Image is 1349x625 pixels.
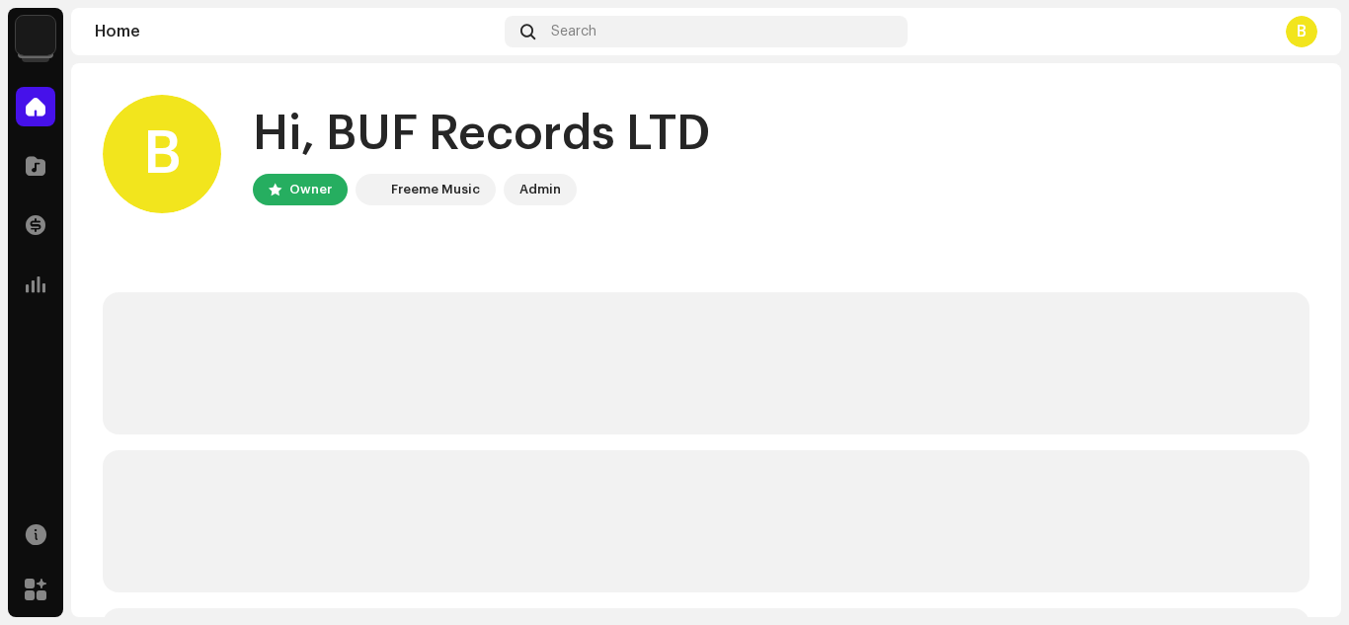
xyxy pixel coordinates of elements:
img: 7951d5c0-dc3c-4d78-8e51-1b6de87acfd8 [359,178,383,201]
span: Search [551,24,596,39]
img: 7951d5c0-dc3c-4d78-8e51-1b6de87acfd8 [16,16,55,55]
div: B [1286,16,1317,47]
div: Admin [519,178,561,201]
div: Hi, BUF Records LTD [253,103,710,166]
div: B [103,95,221,213]
div: Home [95,24,497,39]
div: Freeme Music [391,178,480,201]
div: Owner [289,178,332,201]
